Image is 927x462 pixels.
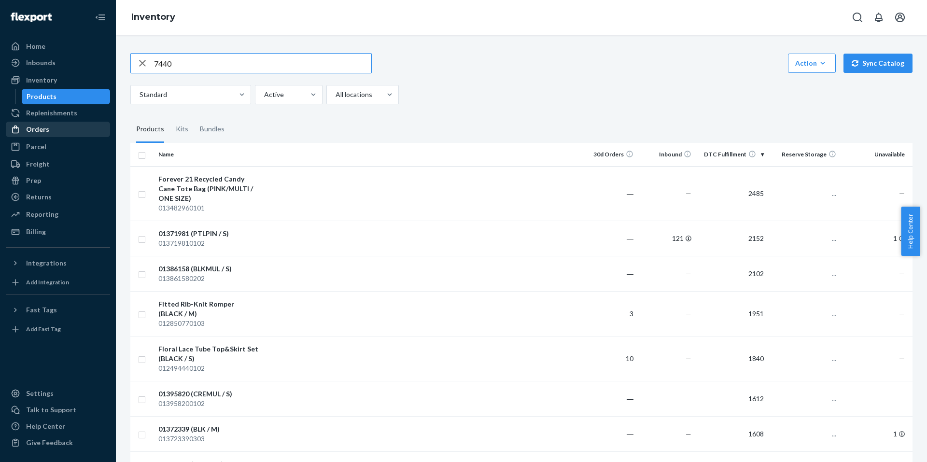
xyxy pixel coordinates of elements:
p: ... [772,429,836,439]
a: Parcel [6,139,110,154]
div: Settings [26,389,54,398]
div: Forever 21 Recycled Candy Cane Tote Bag (PINK/MULTI / ONE SIZE) [158,174,259,203]
span: — [686,309,691,318]
button: Integrations [6,255,110,271]
p: ... [772,354,836,364]
a: Reporting [6,207,110,222]
p: ... [772,269,836,279]
div: Floral Lace Tube Top&Skirt Set (BLACK / S) [158,344,259,364]
div: Talk to Support [26,405,76,415]
th: Reserve Storage [768,143,840,166]
a: Products [22,89,111,104]
div: Add Integration [26,278,69,286]
input: Search inventory by name or sku [154,54,371,73]
button: Talk to Support [6,402,110,418]
td: 121 [637,221,695,256]
div: Freight [26,159,50,169]
div: 01372339 (BLK / M) [158,424,259,434]
div: Inventory [26,75,57,85]
div: 013723390303 [158,434,259,444]
a: Replenishments [6,105,110,121]
span: — [899,394,905,403]
div: 013719810102 [158,238,259,248]
span: — [686,189,691,197]
p: ... [772,394,836,404]
button: Sync Catalog [843,54,913,73]
th: Unavailable [840,143,913,166]
a: Settings [6,386,110,401]
span: — [899,354,905,363]
a: Returns [6,189,110,205]
span: — [686,394,691,403]
button: Help Center [901,207,920,256]
a: Orders [6,122,110,137]
button: Open account menu [890,8,910,27]
button: Give Feedback [6,435,110,450]
th: Inbound [637,143,695,166]
a: Add Fast Tag [6,322,110,337]
td: ― [579,381,637,416]
div: 01395820 (CREMUL / S) [158,389,259,399]
th: Name [154,143,263,166]
div: Orders [26,125,49,134]
a: Inventory [6,72,110,88]
button: Action [788,54,836,73]
span: — [899,269,905,278]
td: 2102 [695,256,768,291]
a: Add Integration [6,275,110,290]
div: Inbounds [26,58,56,68]
div: Reporting [26,210,58,219]
div: Help Center [26,421,65,431]
td: 10 [579,336,637,381]
p: ... [772,234,836,243]
span: — [686,354,691,363]
div: Integrations [26,258,67,268]
th: DTC Fulfillment [695,143,768,166]
a: Inbounds [6,55,110,70]
td: 1 [840,221,913,256]
p: ... [772,309,836,319]
div: Add Fast Tag [26,325,61,333]
div: Returns [26,192,52,202]
div: Fast Tags [26,305,57,315]
ol: breadcrumbs [124,3,183,31]
td: 2152 [695,221,768,256]
span: — [686,430,691,438]
td: 3 [579,291,637,336]
button: Close Navigation [91,8,110,27]
td: ― [579,256,637,291]
a: Billing [6,224,110,239]
button: Fast Tags [6,302,110,318]
div: Products [136,116,164,143]
div: 013861580202 [158,274,259,283]
div: 013958200102 [158,399,259,408]
a: Help Center [6,419,110,434]
td: ― [579,416,637,451]
div: 012494440102 [158,364,259,373]
a: Home [6,39,110,54]
div: Replenishments [26,108,77,118]
button: Open notifications [869,8,888,27]
td: 1840 [695,336,768,381]
div: Parcel [26,142,46,152]
td: 1608 [695,416,768,451]
div: Give Feedback [26,438,73,448]
div: Bundles [200,116,225,143]
div: Action [795,58,829,68]
span: — [686,269,691,278]
div: 01386158 (BLKMUL / S) [158,264,259,274]
span: — [899,189,905,197]
a: Prep [6,173,110,188]
button: Open Search Box [848,8,867,27]
a: Freight [6,156,110,172]
p: ... [772,189,836,198]
div: 013482960101 [158,203,259,213]
div: Billing [26,227,46,237]
div: Prep [26,176,41,185]
td: 1612 [695,381,768,416]
td: ― [579,221,637,256]
td: ― [579,166,637,221]
td: 1 [840,416,913,451]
